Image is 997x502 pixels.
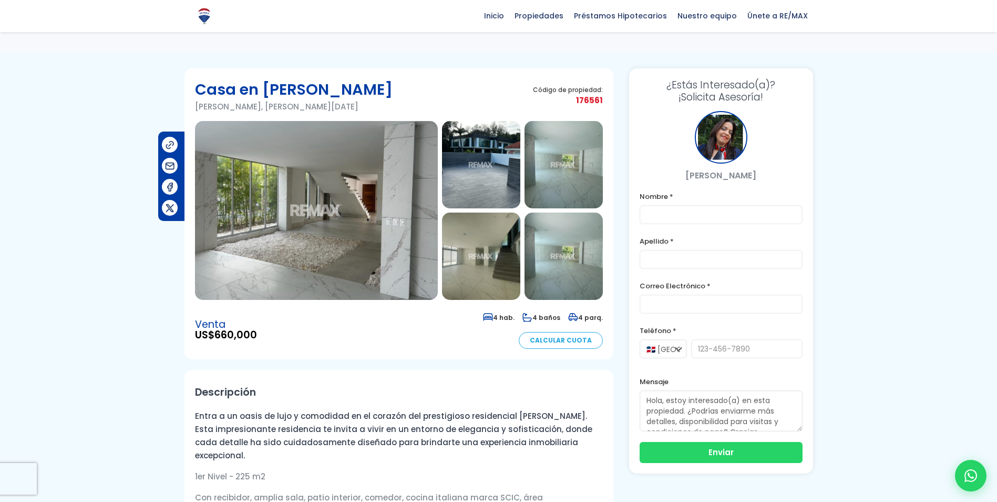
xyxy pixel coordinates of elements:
label: Correo Electrónico * [640,279,803,293]
span: Entra a un oasis de lujo y comodidad en el corazón del prestigioso residencial [PERSON_NAME]. Est... [195,410,592,461]
img: Casa en Isabel Villas [442,213,520,300]
span: 4 parq. [568,313,603,322]
h3: ¡Solicita Asesoría! [640,79,803,103]
span: 4 hab. [483,313,515,322]
p: [PERSON_NAME], [PERSON_NAME][DATE] [195,100,393,113]
div: Yaneris Fajardo [695,111,747,164]
h2: Descripción [195,380,603,404]
span: 176561 [533,94,603,107]
label: Mensaje [640,375,803,388]
span: ¿Estás Interesado(a)? [640,79,803,91]
img: Compartir [165,160,176,172]
img: Compartir [165,182,176,193]
button: Enviar [640,442,803,463]
img: Compartir [165,139,176,150]
span: Préstamos Hipotecarios [569,8,672,24]
span: 4 baños [522,313,560,322]
img: Logo de REMAX [195,7,213,25]
span: Inicio [479,8,509,24]
h1: Casa en [PERSON_NAME] [195,79,393,100]
label: Teléfono * [640,324,803,337]
textarea: Hola, estoy interesado(a) en esta propiedad. ¿Podrías enviarme más detalles, disponibilidad para ... [640,390,803,431]
label: Nombre * [640,190,803,203]
span: Venta [195,319,257,330]
img: Casa en Isabel Villas [525,213,603,300]
label: Apellido * [640,235,803,248]
p: [PERSON_NAME] [640,169,803,182]
span: Únete a RE/MAX [742,8,813,24]
span: Código de propiedad: [533,86,603,94]
img: Compartir [165,203,176,214]
span: 660,000 [214,328,257,342]
a: Calcular Cuota [519,332,603,349]
input: 123-456-7890 [691,339,803,358]
span: US$ [195,330,257,340]
img: Casa en Isabel Villas [195,121,438,300]
span: Propiedades [509,8,569,24]
img: Casa en Isabel Villas [442,121,520,208]
img: Casa en Isabel Villas [525,121,603,208]
p: 1er Nivel - 225 m2 [195,470,603,483]
span: Nuestro equipo [672,8,742,24]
